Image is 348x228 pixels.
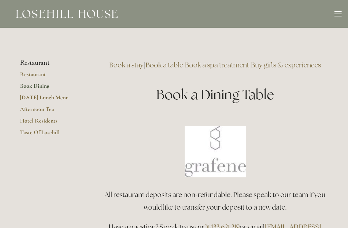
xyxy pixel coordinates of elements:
[146,61,183,69] a: Book a table
[20,117,82,129] a: Hotel Residents
[102,188,328,214] h3: All restaurant deposits are non-refundable. Please speak to our team if you would like to transfe...
[20,94,82,105] a: [DATE] Lunch Menu
[20,105,82,117] a: Afternoon Tea
[20,71,82,82] a: Restaurant
[20,129,82,140] a: Taste Of Losehill
[185,126,246,177] img: Book a table at Grafene Restaurant @ Losehill
[109,61,144,69] a: Book a stay
[102,59,328,72] h3: | | |
[251,61,321,69] a: Buy gifts & experiences
[102,85,328,104] h1: Book a Dining Table
[185,61,249,69] a: Book a spa treatment
[20,59,82,67] li: Restaurant
[20,82,82,94] a: Book Dining
[16,10,118,18] img: Losehill House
